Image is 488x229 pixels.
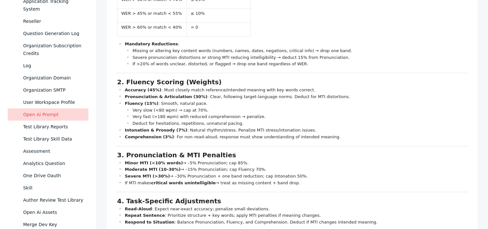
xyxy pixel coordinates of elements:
[125,100,467,107] p: : Smooth, natural pace.
[125,206,467,213] p: : Expect near-exact accuracy; penalize small deviations.
[8,182,88,194] a: Skill
[8,194,88,206] a: Author Review Test Library
[133,114,467,120] p: Very fast (>180 wpm) with reduced comprehension → penalize.
[8,72,88,84] a: Organization Domain
[125,219,467,226] p: : Balance Pronunciation, Fluency, and Comprehension. Deduct if MTI changes intended meaning.
[8,169,88,182] a: One Drive Oauth
[23,208,83,216] div: Open Ai Assets
[23,62,83,69] div: Log
[125,167,181,172] strong: Moderate MTI (10–30%)
[125,101,158,106] strong: Fluency (15%)
[133,54,467,61] p: Severe pronunciation distortions or strong MTI reducing intelligibility → deduct 15% from Pronunc...
[8,96,88,108] a: User Workspace Profile
[117,79,467,85] h3: 2. Fluency Scoring (Weights)
[133,61,467,68] p: If >20% of words unclear, distorted, or flagged → drop one band regardless of WER.
[8,108,88,121] a: Open Ai Prompt
[117,198,467,204] h3: 4. Task-Specific Adjustments
[8,60,88,72] a: Log
[23,172,83,179] div: One Drive Oauth
[23,135,83,143] div: Test Library Skill Data
[125,41,467,48] p: :
[125,173,467,180] p: → –30% Pronunciation + one band reduction; cap Intonation 50%.
[23,221,83,228] div: Merge Dev Key
[117,8,187,22] td: WER > 45% or match < 55%
[125,213,165,218] strong: Repeat Sentence
[23,98,83,106] div: User Workspace Profile
[125,160,183,165] strong: Minor MTI (<10% words)
[23,86,83,94] div: Organization SMTP
[23,74,83,82] div: Organization Domain
[187,22,251,36] td: = 0
[125,87,161,92] strong: Accuracy (45%)
[8,206,88,218] a: Open Ai Assets
[125,41,178,46] strong: Mandatory Reductions
[125,134,174,139] strong: Comprehension (3%)
[8,157,88,169] a: Analytics Question
[8,121,88,133] a: Test Library Reports
[133,120,467,127] p: Deduct for hesitations, repetitions, unnatural pacing.
[8,40,88,60] a: Organization Subscription Credits
[125,87,467,94] p: : Must closely match reference/intended meaning with key words correct.
[125,166,467,173] p: → –15% Pronunciation; cap Fluency 70%.
[125,206,152,211] strong: Read-Aloud
[8,15,88,27] a: Reseller
[187,8,251,22] td: ≤ 10%
[23,30,83,37] div: Question Generation Log
[8,145,88,157] a: Assessment
[23,147,83,155] div: Assessment
[133,107,467,114] p: Very slow (<80 wpm) → cap at 70%.
[125,220,174,224] strong: Respond to Situation
[125,134,467,141] p: : For non–read-aloud, response must show understanding of intended meaning.
[125,174,170,179] strong: Severe MTI (>30%)
[23,184,83,192] div: Skill
[125,128,187,133] strong: Intonation & Prosody (7%)
[23,17,83,25] div: Reseller
[125,127,467,134] p: : Natural rhythm/stress. Penalize MTI stress/intonation issues.
[23,160,83,167] div: Analytics Question
[151,180,216,185] strong: critical words unintelligible
[125,94,207,99] strong: Pronunciation & Articulation (30%)
[23,42,83,57] div: Organization Subscription Credits
[125,94,467,100] p: : Clear, following target-language norms. Deduct for MTI distortions.
[133,48,467,54] p: Missing or altering key content words (numbers, names, dates, negations, critical info) → drop on...
[23,196,83,204] div: Author Review Test Library
[23,111,83,118] div: Open Ai Prompt
[23,123,83,131] div: Test Library Reports
[117,152,467,158] h3: 3. Pronunciation & MTI Penalties
[125,180,467,187] p: If MTI makes → treat as missing content + band drop.
[8,133,88,145] a: Test Library Skill Data
[8,84,88,96] a: Organization SMTP
[125,212,467,219] p: : Prioritize structure + key words; apply MTI penalties if meaning changes.
[125,160,467,167] p: → –5% Pronunciation; cap 85%.
[8,27,88,40] a: Question Generation Log
[117,22,187,36] td: WER > 60% or match < 40%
